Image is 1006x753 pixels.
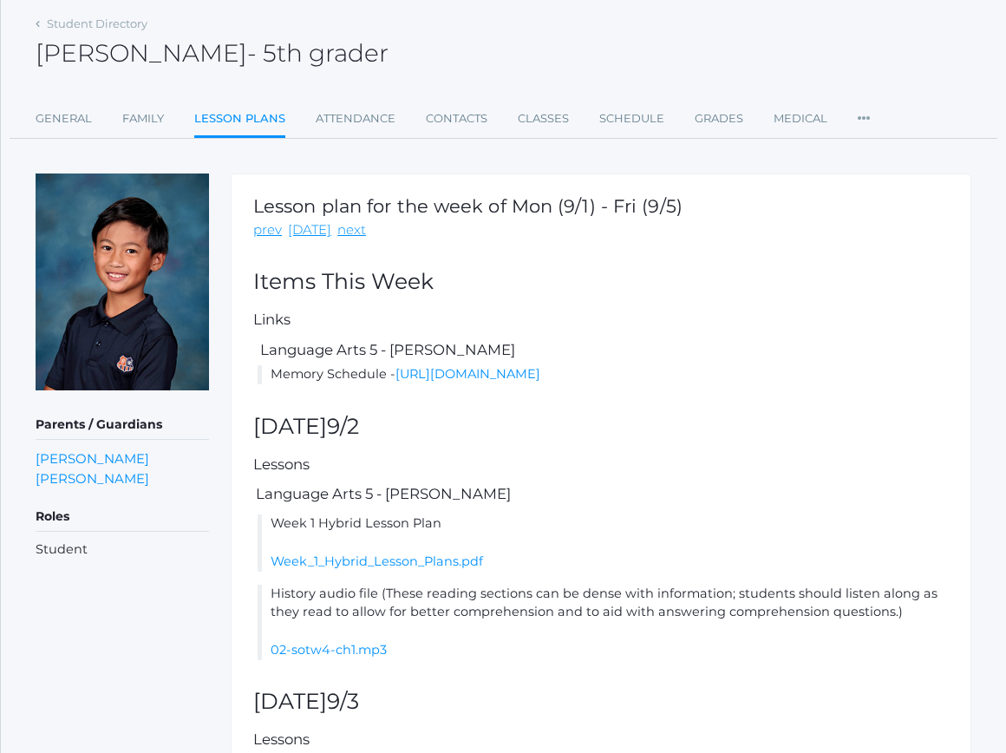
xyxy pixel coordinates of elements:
[426,101,487,136] a: Contacts
[36,101,92,136] a: General
[47,16,147,30] a: Student Directory
[253,415,949,439] h2: [DATE]
[774,101,827,136] a: Medical
[253,270,949,294] h2: Items This Week
[253,196,683,216] h1: Lesson plan for the week of Mon (9/1) - Fri (9/5)
[327,688,359,714] span: 9/3
[599,101,664,136] a: Schedule
[36,174,209,390] img: Matteo Soratorio
[337,220,366,240] a: next
[327,413,359,439] span: 9/2
[395,366,540,382] a: [URL][DOMAIN_NAME]
[271,642,387,658] a: 02-sotw4-ch1.mp3
[258,514,949,571] li: Week 1 Hybrid Lesson Plan
[36,40,389,67] h2: [PERSON_NAME]
[253,311,949,327] h5: Links
[695,101,743,136] a: Grades
[518,101,569,136] a: Classes
[253,486,949,501] h5: Language Arts 5 - [PERSON_NAME]
[258,585,949,660] li: History audio file (These reading sections can be dense with information; students should listen ...
[271,553,483,569] a: Week_1_Hybrid_Lesson_Plans.pdf
[122,101,164,136] a: Family
[36,410,209,440] h5: Parents / Guardians
[253,456,949,472] h5: Lessons
[247,38,389,68] span: - 5th grader
[288,220,331,240] a: [DATE]
[36,468,149,488] a: [PERSON_NAME]
[253,731,949,747] h5: Lessons
[316,101,395,136] a: Attendance
[253,220,282,240] a: prev
[36,502,209,532] h5: Roles
[253,690,949,714] h2: [DATE]
[36,540,209,560] li: Student
[258,342,949,357] h5: Language Arts 5 - [PERSON_NAME]
[194,101,285,139] a: Lesson Plans
[258,365,949,384] li: Memory Schedule -
[36,449,149,468] a: [PERSON_NAME]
